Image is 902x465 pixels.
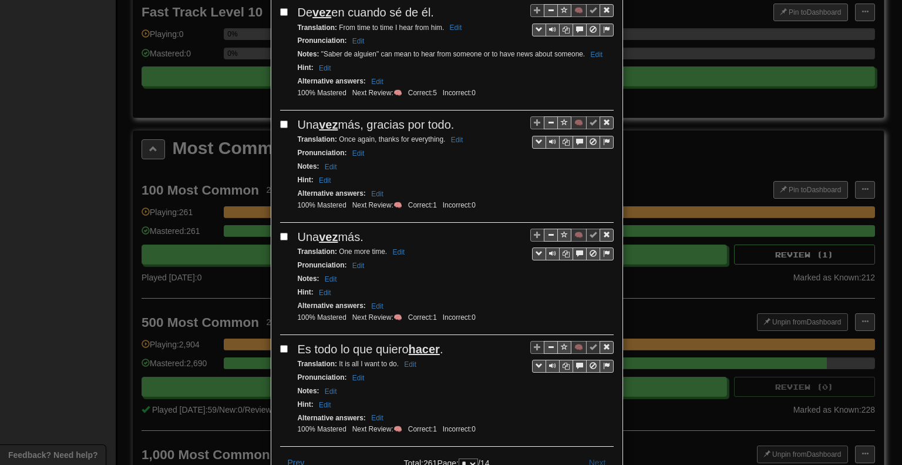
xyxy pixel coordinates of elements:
[298,288,314,296] strong: Hint :
[446,21,466,34] button: Edit
[321,273,341,286] button: Edit
[315,62,335,75] button: Edit
[298,135,467,143] small: Once again, thanks for everything.
[295,313,349,323] li: 100% Mastered
[298,36,347,45] strong: Pronunciation :
[315,174,335,187] button: Edit
[298,343,443,356] span: Es todo lo que quiero .
[298,24,466,32] small: From time to time I hear from him.
[298,50,607,58] small: "Saber de alguien" can mean to hear from someone or to have news about someone.
[440,424,479,434] li: Incorrect: 0
[319,230,338,243] u: vez
[349,424,405,434] li: Next Review: 🧠
[530,4,614,36] div: Sentence controls
[368,75,387,88] button: Edit
[530,341,614,373] div: Sentence controls
[405,313,440,323] li: Correct: 1
[440,88,479,98] li: Incorrect: 0
[298,373,347,382] strong: Pronunciation :
[447,133,467,146] button: Edit
[349,35,368,48] button: Edit
[532,136,614,149] div: Sentence controls
[405,200,440,210] li: Correct: 1
[298,135,337,143] strong: Translation :
[389,246,408,259] button: Edit
[405,424,440,434] li: Correct: 1
[298,414,366,422] strong: Alternative answers :
[295,424,349,434] li: 100% Mastered
[298,247,409,256] small: One more time.
[298,24,337,32] strong: Translation :
[298,387,319,395] strong: Notes :
[400,358,420,371] button: Edit
[298,261,347,269] strong: Pronunciation :
[298,400,314,409] strong: Hint :
[321,160,341,173] button: Edit
[532,247,614,260] div: Sentence controls
[349,147,368,160] button: Edit
[298,50,319,58] strong: Notes :
[298,118,455,131] span: Una más, gracias por todo.
[321,385,341,398] button: Edit
[409,343,440,356] u: hacer
[368,300,387,313] button: Edit
[298,302,366,310] strong: Alternative answers :
[440,313,479,323] li: Incorrect: 0
[368,412,387,424] button: Edit
[587,48,606,61] button: Edit
[298,77,366,85] strong: Alternative answers :
[532,24,614,36] div: Sentence controls
[298,176,314,184] strong: Hint :
[295,88,349,98] li: 100% Mastered
[440,200,479,210] li: Incorrect: 0
[298,6,434,19] span: De en cuando sé de él.
[319,118,338,131] u: vez
[349,259,368,272] button: Edit
[530,229,614,261] div: Sentence controls
[405,88,440,98] li: Correct: 5
[298,360,420,368] small: It is all I want to do.
[298,189,366,198] strong: Alternative answers :
[295,200,349,210] li: 100% Mastered
[532,360,614,373] div: Sentence controls
[315,286,335,299] button: Edit
[312,6,331,19] u: vez
[349,88,405,98] li: Next Review: 🧠
[298,230,364,243] span: Una más.
[530,116,614,149] div: Sentence controls
[298,162,319,170] strong: Notes :
[571,4,587,17] button: 🧠
[349,200,405,210] li: Next Review: 🧠
[349,372,368,384] button: Edit
[368,188,387,200] button: Edit
[298,360,337,368] strong: Translation :
[298,247,337,256] strong: Translation :
[571,116,587,129] button: 🧠
[298,275,319,283] strong: Notes :
[315,399,335,412] button: Edit
[571,341,587,354] button: 🧠
[349,313,405,323] li: Next Review: 🧠
[298,63,314,72] strong: Hint :
[298,149,347,157] strong: Pronunciation :
[571,229,587,242] button: 🧠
